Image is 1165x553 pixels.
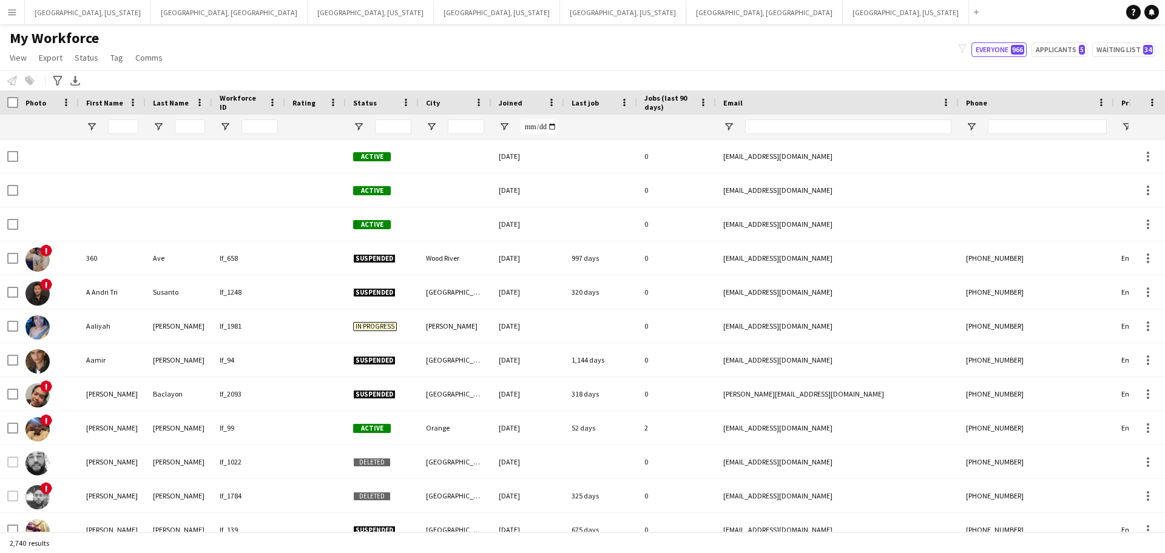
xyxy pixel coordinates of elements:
div: [EMAIL_ADDRESS][DOMAIN_NAME] [716,479,959,512]
div: [DATE] [491,479,564,512]
div: [DATE] [491,139,564,173]
div: [PERSON_NAME] [79,445,146,478]
span: Suspended [353,356,396,365]
input: Joined Filter Input [521,119,557,134]
img: Aaron Campbell [25,485,50,509]
div: [GEOGRAPHIC_DATA] [419,343,491,377]
span: Status [75,52,98,63]
div: 0 [637,343,716,377]
div: [PERSON_NAME][EMAIL_ADDRESS][DOMAIN_NAME] [716,377,959,411]
span: Deleted [353,492,391,501]
span: First Name [86,98,123,107]
div: [PERSON_NAME] [79,411,146,444]
div: 0 [637,479,716,512]
span: 966 [1011,45,1024,55]
input: Phone Filter Input [988,119,1107,134]
div: [EMAIL_ADDRESS][DOMAIN_NAME] [716,173,959,207]
div: 675 days [564,513,637,546]
div: 0 [637,445,716,478]
div: 0 [637,173,716,207]
span: ! [40,414,52,426]
a: Status [70,50,103,65]
button: Waiting list34 [1092,42,1155,57]
span: 34 [1143,45,1153,55]
div: 997 days [564,241,637,275]
div: [DATE] [491,309,564,343]
span: ! [40,244,52,256]
div: [GEOGRAPHIC_DATA] [419,445,491,478]
button: [GEOGRAPHIC_DATA], [US_STATE] [560,1,686,24]
button: Applicants5 [1032,42,1087,57]
span: In progress [353,322,397,331]
img: Aaron Baclayon [25,383,50,407]
span: Photo [25,98,46,107]
img: Aaliyah Bennett [25,315,50,340]
div: [PHONE_NUMBER] [959,479,1114,512]
button: [GEOGRAPHIC_DATA], [US_STATE] [308,1,434,24]
div: [PHONE_NUMBER] [959,513,1114,546]
input: Row Selection is disabled for this row (unchecked) [7,457,18,468]
div: [PHONE_NUMBER] [959,309,1114,343]
div: Baclayon [146,377,212,411]
div: lf_658 [212,241,285,275]
div: [EMAIL_ADDRESS][DOMAIN_NAME] [716,139,959,173]
div: lf_94 [212,343,285,377]
input: City Filter Input [448,119,484,134]
div: [DATE] [491,411,564,444]
button: Open Filter Menu [1121,121,1132,132]
img: Aaron Garcia [25,519,50,543]
div: [DATE] [491,173,564,207]
button: [GEOGRAPHIC_DATA], [GEOGRAPHIC_DATA] [151,1,308,24]
img: Aaron Campbell [25,451,50,475]
button: Open Filter Menu [966,121,977,132]
input: First Name Filter Input [108,119,138,134]
span: Last Name [153,98,189,107]
div: Orange [419,411,491,444]
div: [GEOGRAPHIC_DATA] [419,377,491,411]
div: Aaliyah [79,309,146,343]
div: [DATE] [491,513,564,546]
img: A Andri Tri Susanto [25,281,50,306]
div: Ave [146,241,212,275]
span: Suspended [353,390,396,399]
div: [PERSON_NAME] [146,343,212,377]
div: 0 [637,377,716,411]
span: Tag [110,52,123,63]
app-action-btn: Export XLSX [68,73,83,88]
input: Email Filter Input [745,119,951,134]
div: 0 [637,513,716,546]
div: [DATE] [491,377,564,411]
div: lf_1981 [212,309,285,343]
button: [GEOGRAPHIC_DATA], [US_STATE] [843,1,969,24]
div: [PERSON_NAME] [146,513,212,546]
div: Aamir [79,343,146,377]
div: [GEOGRAPHIC_DATA] [419,275,491,309]
button: Open Filter Menu [353,121,364,132]
button: Open Filter Menu [153,121,164,132]
div: [PERSON_NAME] [79,479,146,512]
img: 360 Ave [25,247,50,272]
button: Open Filter Menu [499,121,510,132]
div: [DATE] [491,241,564,275]
input: Last Name Filter Input [175,119,205,134]
div: [PHONE_NUMBER] [959,343,1114,377]
span: ! [40,380,52,392]
div: [EMAIL_ADDRESS][DOMAIN_NAME] [716,445,959,478]
div: [EMAIL_ADDRESS][DOMAIN_NAME] [716,513,959,546]
div: [EMAIL_ADDRESS][DOMAIN_NAME] [716,343,959,377]
div: lf_99 [212,411,285,444]
div: [PERSON_NAME] [146,445,212,478]
a: Comms [130,50,167,65]
span: Email [723,98,743,107]
div: 0 [637,207,716,241]
div: [DATE] [491,207,564,241]
div: lf_1248 [212,275,285,309]
div: [EMAIL_ADDRESS][DOMAIN_NAME] [716,275,959,309]
div: [PHONE_NUMBER] [959,275,1114,309]
span: Rating [292,98,316,107]
div: [PERSON_NAME] [79,513,146,546]
button: Everyone966 [971,42,1027,57]
div: Wood River [419,241,491,275]
div: [PERSON_NAME] [146,411,212,444]
div: lf_2093 [212,377,285,411]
